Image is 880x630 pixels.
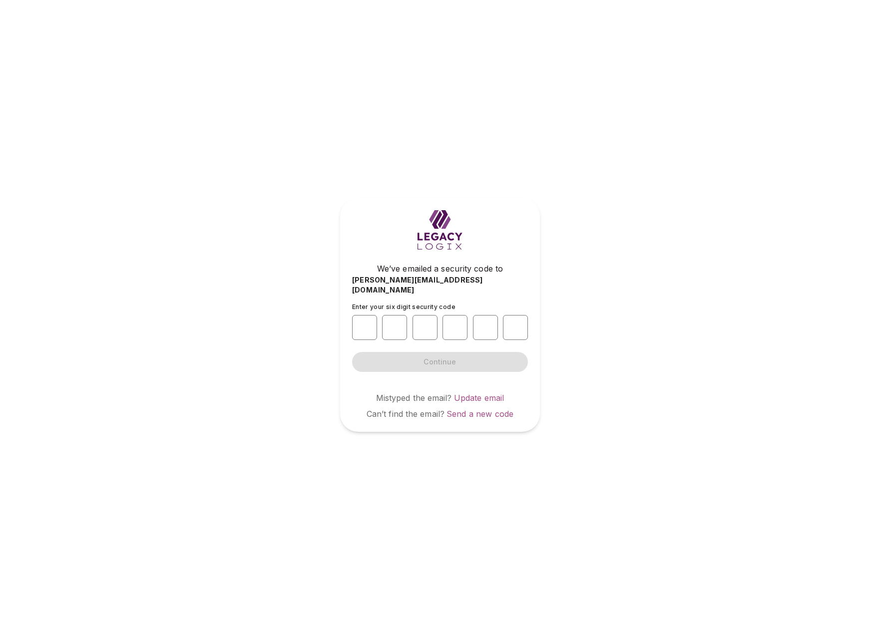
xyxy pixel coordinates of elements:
a: Send a new code [446,409,513,419]
span: [PERSON_NAME][EMAIL_ADDRESS][DOMAIN_NAME] [352,275,528,295]
span: Can’t find the email? [367,409,444,419]
span: We’ve emailed a security code to [377,263,503,275]
span: Enter your six digit security code [352,303,455,311]
a: Update email [454,393,504,403]
span: Mistyped the email? [376,393,452,403]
